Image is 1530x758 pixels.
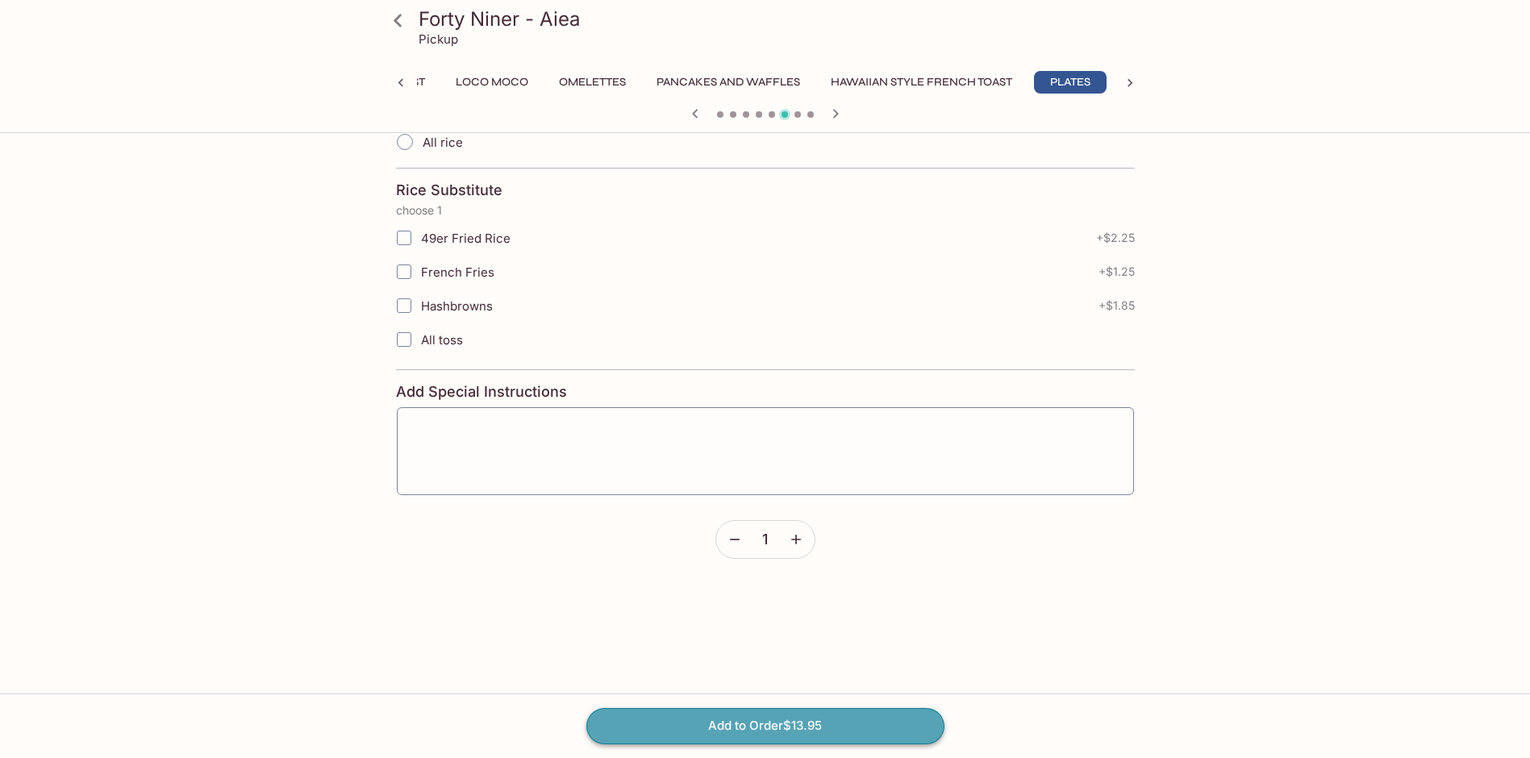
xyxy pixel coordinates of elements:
[762,531,768,548] span: 1
[421,298,493,314] span: Hashbrowns
[396,181,502,199] h4: Rice Substitute
[421,264,494,280] span: French Fries
[822,71,1021,94] button: Hawaiian Style French Toast
[419,6,1140,31] h3: Forty Niner - Aiea
[396,383,1135,401] h4: Add Special Instructions
[421,231,511,246] span: 49er Fried Rice
[1034,71,1107,94] button: Plates
[423,135,463,150] span: All rice
[447,71,537,94] button: Loco Moco
[421,332,463,348] span: All toss
[1099,265,1135,278] span: + $1.25
[1096,231,1135,244] span: + $2.25
[648,71,809,94] button: Pancakes and Waffles
[586,708,944,743] button: Add to Order$13.95
[419,31,458,47] p: Pickup
[396,204,1135,217] p: choose 1
[550,71,635,94] button: Omelettes
[1099,299,1135,312] span: + $1.85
